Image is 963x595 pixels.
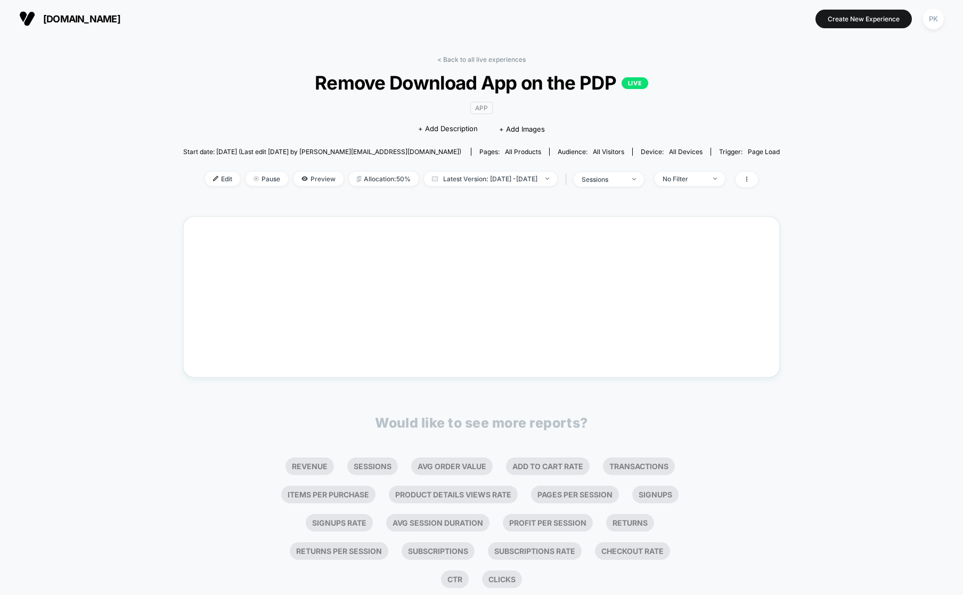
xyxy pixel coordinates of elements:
[923,9,944,29] div: PK
[479,148,541,156] div: Pages:
[402,542,475,560] li: Subscriptions
[386,514,489,532] li: Avg Session Duration
[293,172,344,186] span: Preview
[437,55,526,63] a: < Back to all live experiences
[632,148,711,156] span: Device:
[306,514,373,532] li: Signups Rate
[713,178,717,180] img: end
[622,77,648,89] p: LIVE
[418,124,478,134] span: + Add Description
[503,514,593,532] li: Profit Per Session
[349,172,419,186] span: Allocation: 50%
[920,8,947,30] button: PK
[285,457,334,475] li: Revenue
[389,486,518,503] li: Product Details Views Rate
[603,457,675,475] li: Transactions
[582,175,624,183] div: sessions
[545,178,549,180] img: end
[43,13,120,25] span: [DOMAIN_NAME]
[470,102,493,114] span: App
[375,415,588,431] p: Would like to see more reports?
[357,176,361,182] img: rebalance
[663,175,705,183] div: No Filter
[632,178,636,180] img: end
[748,148,780,156] span: Page Load
[595,542,670,560] li: Checkout Rate
[213,176,218,181] img: edit
[347,457,398,475] li: Sessions
[719,148,780,156] div: Trigger:
[531,486,619,503] li: Pages Per Session
[254,176,259,181] img: end
[593,148,624,156] span: All Visitors
[506,457,590,475] li: Add To Cart Rate
[815,10,912,28] button: Create New Experience
[499,125,545,133] span: + Add Images
[411,457,493,475] li: Avg Order Value
[669,148,703,156] span: all devices
[606,514,654,532] li: Returns
[281,486,376,503] li: Items Per Purchase
[19,11,35,27] img: Visually logo
[290,542,388,560] li: Returns Per Session
[482,570,522,588] li: Clicks
[183,148,461,156] span: Start date: [DATE] (Last edit [DATE] by [PERSON_NAME][EMAIL_ADDRESS][DOMAIN_NAME])
[16,10,124,27] button: [DOMAIN_NAME]
[562,172,574,187] span: |
[488,542,582,560] li: Subscriptions Rate
[246,172,288,186] span: Pause
[213,71,750,94] span: Remove Download App on the PDP
[205,172,240,186] span: Edit
[505,148,541,156] span: all products
[558,148,624,156] div: Audience:
[424,172,557,186] span: Latest Version: [DATE] - [DATE]
[441,570,469,588] li: Ctr
[432,176,438,181] img: calendar
[632,486,679,503] li: Signups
